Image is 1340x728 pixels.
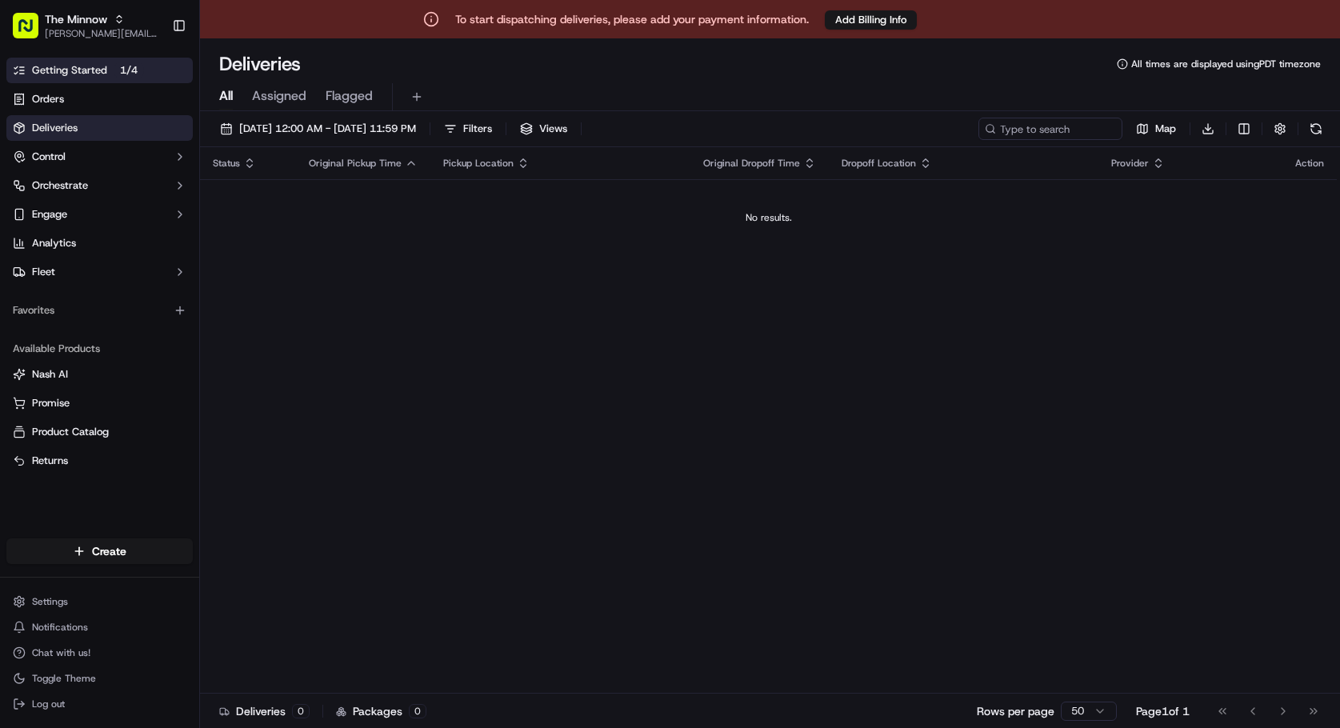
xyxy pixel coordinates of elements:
[50,291,130,304] span: [PERSON_NAME]
[32,265,55,279] span: Fleet
[539,122,567,136] span: Views
[6,642,193,664] button: Chat with us!
[6,202,193,227] button: Engage
[42,103,288,120] input: Got a question? Start typing here...
[16,16,48,48] img: Nash
[32,425,109,439] span: Product Catalog
[219,51,301,77] h1: Deliveries
[248,205,291,224] button: See all
[239,122,416,136] span: [DATE] 12:00 AM - [DATE] 11:59 PM
[443,157,514,170] span: Pickup Location
[6,230,193,256] a: Analytics
[292,704,310,718] div: 0
[6,693,193,715] button: Log out
[16,233,42,258] img: Darren Yondorf
[113,396,194,409] a: Powered byPylon
[50,248,130,261] span: [PERSON_NAME]
[32,698,65,710] span: Log out
[32,595,68,608] span: Settings
[6,86,193,112] a: Orders
[1295,157,1324,170] div: Action
[6,419,193,445] button: Product Catalog
[842,157,916,170] span: Dropoff Location
[32,367,68,382] span: Nash AI
[72,169,220,182] div: We're available if you need us!
[1131,58,1321,70] span: All times are displayed using PDT timezone
[142,291,174,304] span: [DATE]
[513,118,574,140] button: Views
[1305,118,1327,140] button: Refresh
[16,153,45,182] img: 1736555255976-a54dd68f-1ca7-489b-9aae-adbdc363a1c4
[45,27,159,40] button: [PERSON_NAME][EMAIL_ADDRESS][DOMAIN_NAME]
[16,276,42,302] img: Darren Yondorf
[32,621,88,634] span: Notifications
[32,236,76,250] span: Analytics
[32,454,68,468] span: Returns
[252,86,306,106] span: Assigned
[455,11,809,27] p: To start dispatching deliveries, please add your payment information.
[32,63,107,78] span: Getting Started
[16,359,29,372] div: 📗
[45,11,107,27] button: The Minnow
[151,358,257,374] span: API Documentation
[32,672,96,685] span: Toggle Theme
[6,390,193,416] button: Promise
[6,336,193,362] div: Available Products
[6,173,193,198] button: Orchestrate
[32,207,67,222] span: Engage
[309,157,402,170] span: Original Pickup Time
[1136,703,1190,719] div: Page 1 of 1
[34,153,62,182] img: 9188753566659_6852d8bf1fb38e338040_72.png
[6,362,193,387] button: Nash AI
[13,425,186,439] a: Product Catalog
[6,298,193,323] div: Favorites
[6,6,166,45] button: The Minnow[PERSON_NAME][EMAIL_ADDRESS][DOMAIN_NAME]
[336,703,426,719] div: Packages
[1111,157,1149,170] span: Provider
[6,448,193,474] button: Returns
[219,703,310,719] div: Deliveries
[32,150,66,164] span: Control
[32,358,122,374] span: Knowledge Base
[13,367,186,382] a: Nash AI
[6,115,193,141] a: Deliveries
[409,704,426,718] div: 0
[13,396,186,410] a: Promise
[6,259,193,285] button: Fleet
[978,118,1122,140] input: Type to search
[6,144,193,170] button: Control
[6,590,193,613] button: Settings
[463,122,492,136] span: Filters
[219,86,233,106] span: All
[135,359,148,372] div: 💻
[32,646,90,659] span: Chat with us!
[13,454,186,468] a: Returns
[6,616,193,638] button: Notifications
[32,92,64,106] span: Orders
[437,118,499,140] button: Filters
[6,58,193,83] a: Getting Started1/4
[6,667,193,690] button: Toggle Theme
[32,396,70,410] span: Promise
[133,248,138,261] span: •
[129,351,263,380] a: 💻API Documentation
[1155,122,1176,136] span: Map
[1129,118,1183,140] button: Map
[142,248,174,261] span: [DATE]
[326,86,373,106] span: Flagged
[213,157,240,170] span: Status
[10,351,129,380] a: 📗Knowledge Base
[92,543,126,559] span: Create
[72,153,262,169] div: Start new chat
[114,62,144,79] p: 1 / 4
[16,64,291,90] p: Welcome 👋
[32,121,78,135] span: Deliveries
[133,291,138,304] span: •
[272,158,291,177] button: Start new chat
[825,10,917,30] button: Add Billing Info
[16,208,107,221] div: Past conversations
[32,178,88,193] span: Orchestrate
